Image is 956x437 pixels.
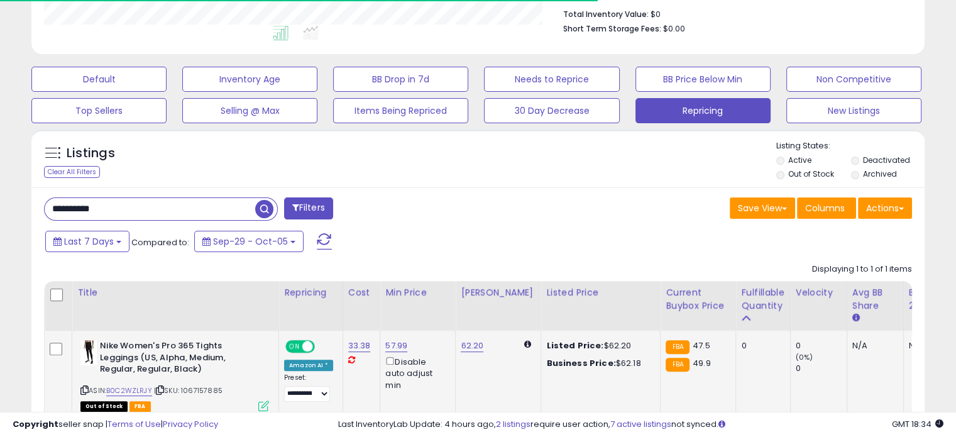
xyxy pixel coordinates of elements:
[338,419,943,431] div: Last InventoryLab Update: 4 hours ago, require user action, not synced.
[858,197,912,219] button: Actions
[741,286,784,313] div: Fulfillable Quantity
[776,140,925,152] p: Listing States:
[546,358,651,369] div: $62.18
[77,286,273,299] div: Title
[797,197,856,219] button: Columns
[805,202,845,214] span: Columns
[284,286,338,299] div: Repricing
[213,235,288,248] span: Sep-29 - Oct-05
[461,286,536,299] div: [PERSON_NAME]
[484,67,619,92] button: Needs to Reprice
[106,385,152,396] a: B0C2WZLRJY
[796,352,813,362] small: (0%)
[385,286,450,299] div: Min Price
[107,418,161,430] a: Terms of Use
[13,418,58,430] strong: Copyright
[385,340,407,352] a: 57.99
[313,341,333,352] span: OFF
[13,419,218,431] div: seller snap | |
[693,357,711,369] span: 49.9
[563,9,649,19] b: Total Inventory Value:
[862,169,896,179] label: Archived
[80,401,128,412] span: All listings that are currently out of stock and unavailable for purchase on Amazon
[909,286,955,313] div: BB Share 24h.
[852,340,894,351] div: N/A
[563,23,661,34] b: Short Term Storage Fees:
[788,169,834,179] label: Out of Stock
[788,155,811,165] label: Active
[663,23,685,35] span: $0.00
[786,98,921,123] button: New Listings
[741,340,780,351] div: 0
[385,355,446,391] div: Disable auto adjust min
[796,363,847,374] div: 0
[666,358,689,372] small: FBA
[786,67,921,92] button: Non Competitive
[31,67,167,92] button: Default
[546,357,615,369] b: Business Price:
[64,235,114,248] span: Last 7 Days
[80,340,269,410] div: ASIN:
[730,197,795,219] button: Save View
[284,360,333,371] div: Amazon AI *
[546,340,603,351] b: Listed Price:
[154,385,223,396] span: | SKU: 1067157885
[909,340,950,351] div: N/A
[635,98,771,123] button: Repricing
[862,155,909,165] label: Deactivated
[563,6,903,21] li: $0
[284,373,333,402] div: Preset:
[666,286,730,313] div: Current Buybox Price
[852,286,898,313] div: Avg BB Share
[182,98,317,123] button: Selling @ Max
[163,418,218,430] a: Privacy Policy
[693,340,710,351] span: 47.5
[131,236,189,248] span: Compared to:
[100,340,253,379] b: Nike Women's Pro 365 Tights Leggings (US, Alpha, Medium, Regular, Regular, Black)
[546,340,651,351] div: $62.20
[44,166,100,178] div: Clear All Filters
[194,231,304,252] button: Sep-29 - Oct-05
[31,98,167,123] button: Top Sellers
[610,418,671,430] a: 7 active listings
[284,197,333,219] button: Filters
[635,67,771,92] button: BB Price Below Min
[333,98,468,123] button: Items Being Repriced
[546,286,655,299] div: Listed Price
[348,340,371,352] a: 33.38
[461,340,483,352] a: 62.20
[80,340,97,365] img: 31XqubR6w+L._SL40_.jpg
[796,340,847,351] div: 0
[484,98,619,123] button: 30 Day Decrease
[45,231,129,252] button: Last 7 Days
[892,418,943,430] span: 2025-10-13 18:34 GMT
[287,341,302,352] span: ON
[496,418,530,430] a: 2 listings
[348,286,375,299] div: Cost
[333,67,468,92] button: BB Drop in 7d
[812,263,912,275] div: Displaying 1 to 1 of 1 items
[666,340,689,354] small: FBA
[796,286,842,299] div: Velocity
[852,313,860,324] small: Avg BB Share.
[182,67,317,92] button: Inventory Age
[67,145,115,162] h5: Listings
[129,401,151,412] span: FBA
